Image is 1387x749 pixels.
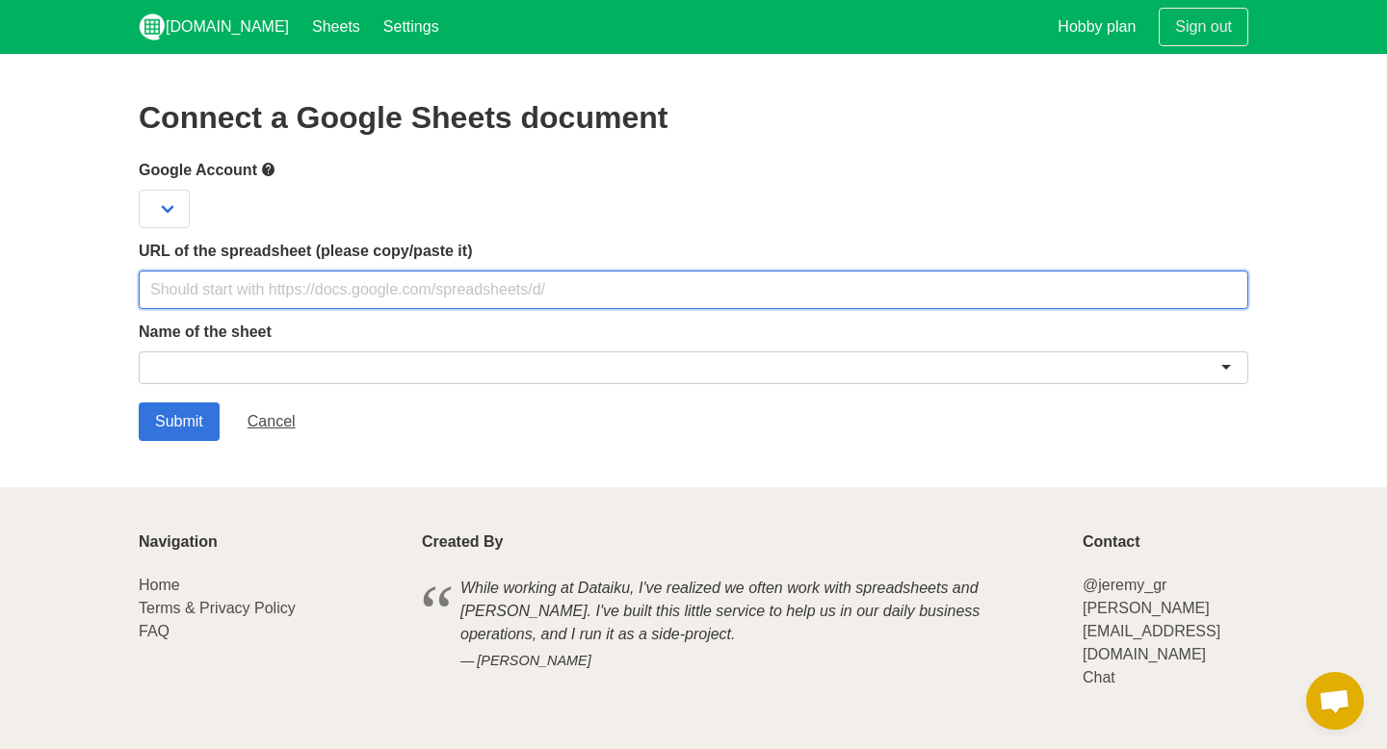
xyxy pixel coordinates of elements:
input: Submit [139,402,220,441]
img: logo_v2_white.png [139,13,166,40]
a: [PERSON_NAME][EMAIL_ADDRESS][DOMAIN_NAME] [1083,600,1220,662]
a: Sign out [1159,8,1248,46]
a: Home [139,577,180,593]
p: Contact [1083,533,1248,551]
input: Should start with https://docs.google.com/spreadsheets/d/ [139,271,1248,309]
div: Open chat [1306,672,1364,730]
p: Navigation [139,533,399,551]
a: Cancel [231,402,312,441]
a: Chat [1083,669,1115,685]
label: Name of the sheet [139,321,1248,344]
a: FAQ [139,623,170,639]
a: @jeremy_gr [1083,577,1166,593]
blockquote: While working at Dataiku, I've realized we often work with spreadsheets and [PERSON_NAME]. I've b... [422,574,1060,675]
a: Terms & Privacy Policy [139,600,296,616]
label: URL of the spreadsheet (please copy/paste it) [139,240,1248,263]
p: Created By [422,533,1060,551]
cite: [PERSON_NAME] [460,651,1021,672]
h2: Connect a Google Sheets document [139,100,1248,135]
label: Google Account [139,158,1248,182]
